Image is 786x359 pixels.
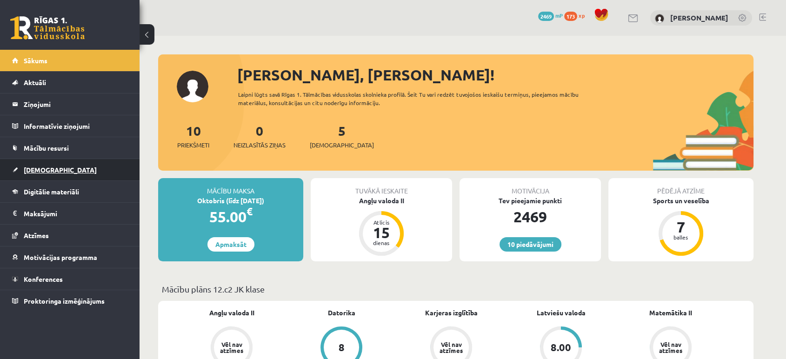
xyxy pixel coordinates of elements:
[311,196,452,206] div: Angļu valoda II
[24,187,79,196] span: Digitālie materiāli
[24,166,97,174] span: [DEMOGRAPHIC_DATA]
[425,308,478,318] a: Karjeras izglītība
[12,50,128,71] a: Sākums
[158,196,303,206] div: Oktobris (līdz [DATE])
[460,206,601,228] div: 2469
[24,231,49,239] span: Atzīmes
[158,178,303,196] div: Mācību maksa
[12,93,128,115] a: Ziņojumi
[670,13,728,22] a: [PERSON_NAME]
[328,308,355,318] a: Datorika
[538,12,554,21] span: 2469
[658,341,684,353] div: Vēl nav atzīmes
[500,237,561,252] a: 10 piedāvājumi
[162,283,750,295] p: Mācību plāns 12.c2 JK klase
[460,196,601,206] div: Tev pieejamie punkti
[608,178,753,196] div: Pēdējā atzīme
[12,268,128,290] a: Konferences
[24,253,97,261] span: Motivācijas programma
[12,115,128,137] a: Informatīvie ziņojumi
[608,196,753,206] div: Sports un veselība
[438,341,464,353] div: Vēl nav atzīmes
[460,178,601,196] div: Motivācija
[10,16,85,40] a: Rīgas 1. Tālmācības vidusskola
[177,122,209,150] a: 10Priekšmeti
[24,275,63,283] span: Konferences
[564,12,589,19] a: 173 xp
[608,196,753,257] a: Sports un veselība 7 balles
[24,93,128,115] legend: Ziņojumi
[209,308,254,318] a: Angļu valoda II
[310,122,374,150] a: 5[DEMOGRAPHIC_DATA]
[177,140,209,150] span: Priekšmeti
[233,122,286,150] a: 0Neizlasītās ziņas
[207,237,254,252] a: Apmaksāt
[551,342,571,352] div: 8.00
[24,297,105,305] span: Proktoringa izmēģinājums
[12,290,128,312] a: Proktoringa izmēģinājums
[311,178,452,196] div: Tuvākā ieskaite
[538,12,563,19] a: 2469 mP
[237,64,753,86] div: [PERSON_NAME], [PERSON_NAME]!
[12,203,128,224] a: Maksājumi
[12,72,128,93] a: Aktuāli
[339,342,345,352] div: 8
[564,12,577,21] span: 173
[537,308,586,318] a: Latviešu valoda
[158,206,303,228] div: 55.00
[24,56,47,65] span: Sākums
[12,137,128,159] a: Mācību resursi
[24,203,128,224] legend: Maksājumi
[579,12,585,19] span: xp
[367,219,395,225] div: Atlicis
[246,205,253,218] span: €
[219,341,245,353] div: Vēl nav atzīmes
[12,181,128,202] a: Digitālie materiāli
[667,234,695,240] div: balles
[367,225,395,240] div: 15
[655,14,664,23] img: Jekaterina Zeļeņina
[555,12,563,19] span: mP
[24,115,128,137] legend: Informatīvie ziņojumi
[12,225,128,246] a: Atzīmes
[238,90,595,107] div: Laipni lūgts savā Rīgas 1. Tālmācības vidusskolas skolnieka profilā. Šeit Tu vari redzēt tuvojošo...
[649,308,692,318] a: Matemātika II
[311,196,452,257] a: Angļu valoda II Atlicis 15 dienas
[24,78,46,86] span: Aktuāli
[24,144,69,152] span: Mācību resursi
[12,246,128,268] a: Motivācijas programma
[12,159,128,180] a: [DEMOGRAPHIC_DATA]
[310,140,374,150] span: [DEMOGRAPHIC_DATA]
[667,219,695,234] div: 7
[367,240,395,246] div: dienas
[233,140,286,150] span: Neizlasītās ziņas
